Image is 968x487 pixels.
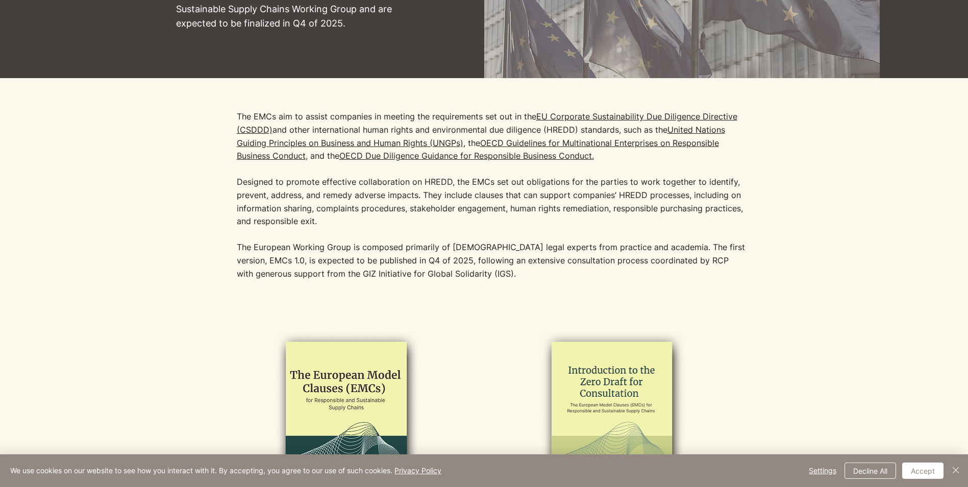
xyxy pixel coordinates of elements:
[10,466,441,475] span: We use cookies on our website to see how you interact with it. By accepting, you agree to our use...
[950,464,962,476] img: Close
[845,462,896,479] button: Decline All
[339,151,594,161] a: OECD Due Diligence Guidance for Responsible Business Conduct.
[950,462,962,479] button: Close
[237,110,747,228] p: The EMCs aim to assist companies in meeting the requirements set out in the and other internation...
[237,125,725,148] a: United Nations Guiding Principles on Business and Human Rights (UNGPs)
[237,241,747,280] p: The European Working Group is composed primarily of [DEMOGRAPHIC_DATA] legal experts from practic...
[902,462,944,479] button: Accept
[394,466,441,475] a: Privacy Policy
[809,463,836,478] span: Settings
